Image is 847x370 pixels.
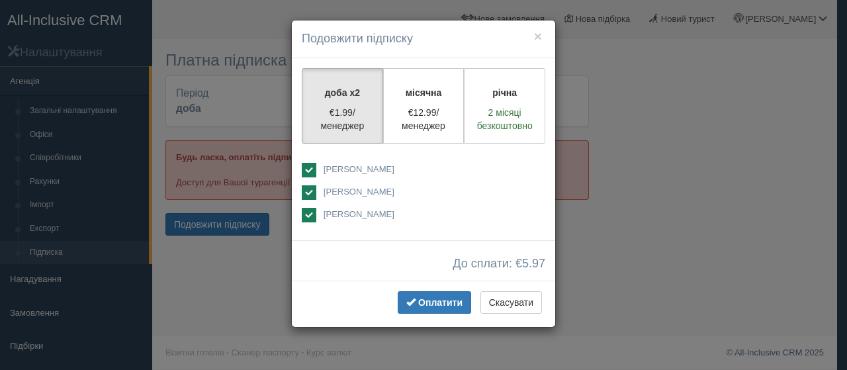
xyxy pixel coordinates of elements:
span: 5.97 [522,257,545,270]
p: річна [472,86,537,99]
p: €12.99/менеджер [392,106,456,132]
button: Скасувати [480,291,542,314]
span: До сплати: € [453,257,545,271]
p: місячна [392,86,456,99]
h4: Подовжити підписку [302,30,545,48]
span: Оплатити [418,297,463,308]
p: 2 місяці безкоштовно [472,106,537,132]
span: [PERSON_NAME] [324,187,394,197]
button: Оплатити [398,291,471,314]
p: доба x2 [310,86,375,99]
button: × [534,29,542,43]
p: €1.99/менеджер [310,106,375,132]
span: [PERSON_NAME] [324,164,394,174]
span: [PERSON_NAME] [324,209,394,219]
